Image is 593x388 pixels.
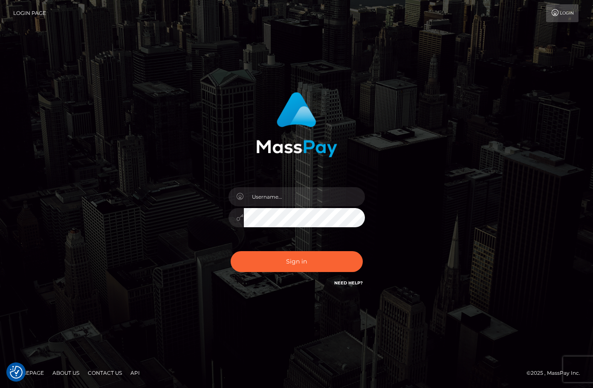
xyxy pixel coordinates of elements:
[526,368,587,378] div: © 2025 , MassPay Inc.
[84,366,125,379] a: Contact Us
[231,251,363,272] button: Sign in
[13,4,46,22] a: Login Page
[334,280,363,286] a: Need Help?
[10,366,23,379] img: Revisit consent button
[127,366,143,379] a: API
[9,366,47,379] a: Homepage
[546,4,579,22] a: Login
[10,366,23,379] button: Consent Preferences
[244,187,365,206] input: Username...
[256,92,337,157] img: MassPay Login
[49,366,83,379] a: About Us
